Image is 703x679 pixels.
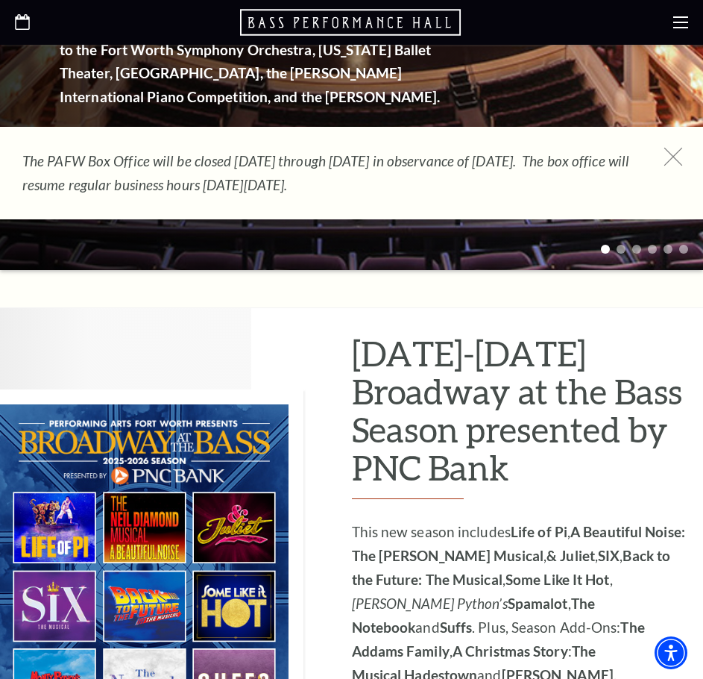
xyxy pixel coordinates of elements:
em: [PERSON_NAME] Python’s [352,595,508,612]
strong: Spamalot [508,595,568,612]
strong: Some Like It Hot [505,571,610,588]
strong: SIX [598,547,620,564]
strong: A Christmas Story [453,642,568,660]
strong: & Juliet [546,547,595,564]
strong: Life of Pi [511,523,567,540]
div: Accessibility Menu [655,636,687,669]
em: The PAFW Box Office will be closed [DATE] through [DATE] in observance of [DATE]. The box office ... [22,152,629,193]
strong: Suffs [440,619,473,636]
h2: [DATE]-[DATE] Broadway at the Bass Season presented by PNC Bank [352,334,689,499]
